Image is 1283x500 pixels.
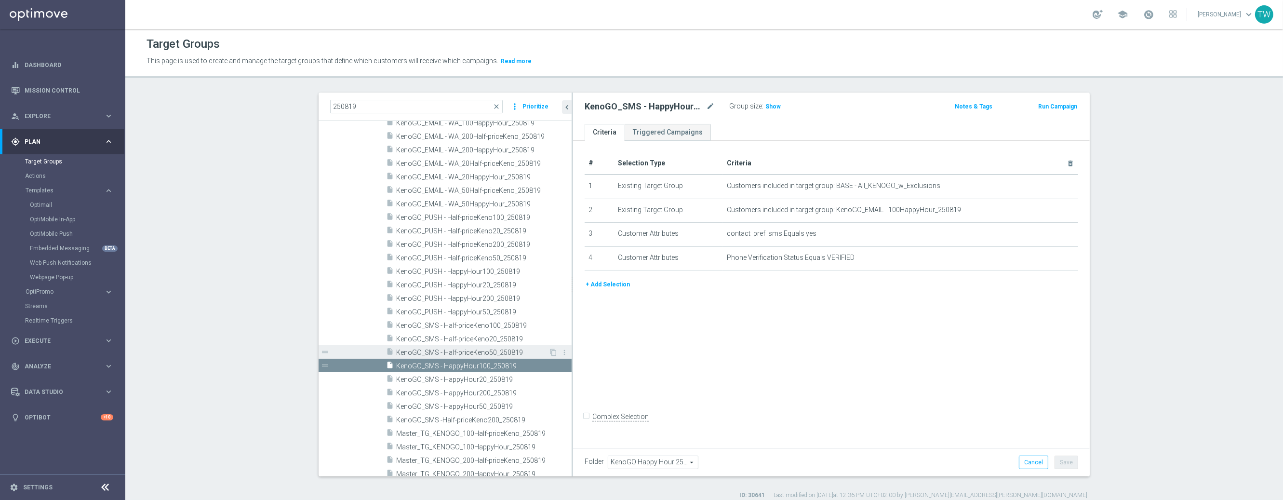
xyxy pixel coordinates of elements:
div: gps_fixed Plan keyboard_arrow_right [11,138,114,146]
i: keyboard_arrow_right [104,137,113,146]
i: insert_drive_file [386,361,394,372]
span: KenoGO_SMS - Half-priceKeno100_250819 [396,322,572,330]
i: insert_drive_file [386,186,394,197]
span: KenoGO_EMAIL - WA_50Half-priceKeno_250819 [396,187,572,195]
button: OptiPromo keyboard_arrow_right [25,288,114,296]
a: Optibot [25,405,101,430]
h1: Target Groups [147,37,220,51]
span: KenoGO_PUSH - Half-priceKeno50_250819 [396,254,572,262]
i: insert_drive_file [386,442,394,453]
div: Dashboard [11,52,113,78]
td: 3 [585,223,614,247]
button: equalizer Dashboard [11,61,114,69]
span: Master_TG_KENOGO_200Half-priceKeno_250819 [396,457,572,465]
button: play_circle_outline Execute keyboard_arrow_right [11,337,114,345]
span: KenoGO_PUSH - HappyHour20_250819 [396,281,572,289]
button: Templates keyboard_arrow_right [25,187,114,194]
i: insert_drive_file [386,159,394,170]
span: Analyze [25,364,104,369]
div: Target Groups [25,154,124,169]
button: Save [1055,456,1078,469]
span: KenoGO_EMAIL - WA_20HappyHour_250819 [396,173,572,181]
a: Dashboard [25,52,113,78]
span: Explore [25,113,104,119]
button: person_search Explore keyboard_arrow_right [11,112,114,120]
div: Webpage Pop-up [30,270,124,284]
a: Target Groups [25,158,100,165]
span: Customers included in target group: KenoGO_EMAIL - 100HappyHour_250819 [727,206,961,214]
button: Notes & Tags [954,101,993,112]
span: Criteria [727,159,751,167]
div: Streams [25,299,124,313]
span: Master_TG_KENOGO_100HappyHour_250819 [396,443,572,451]
div: Embedded Messaging [30,241,124,256]
td: Customer Attributes [614,246,722,270]
label: Complex Selection [592,412,649,421]
i: insert_drive_file [386,307,394,318]
i: insert_drive_file [386,334,394,345]
span: school [1117,9,1128,20]
a: Triggered Campaigns [625,124,711,141]
a: Embedded Messaging [30,244,100,252]
div: BETA [102,245,118,252]
i: keyboard_arrow_right [104,287,113,297]
label: : [762,102,763,110]
span: KenoGO_EMAIL - WA_200HappyHour_250819 [396,146,572,154]
span: OptiPromo [26,289,94,295]
a: Streams [25,302,100,310]
i: insert_drive_file [386,456,394,467]
i: play_circle_outline [11,337,20,345]
span: KenoGO_SMS - HappyHour50_250819 [396,403,572,411]
div: Plan [11,137,104,146]
div: OptiPromo [25,284,124,299]
button: Cancel [1019,456,1048,469]
button: Run Campaign [1037,101,1078,112]
i: delete_forever [1067,160,1074,167]
i: insert_drive_file [386,145,394,156]
span: KenoGO_SMS - HappyHour100_250819 [396,362,572,370]
label: ID: 30641 [739,491,765,500]
div: OptiPromo [26,289,104,295]
div: Templates [26,188,104,193]
i: insert_drive_file [386,172,394,183]
i: person_search [11,112,20,121]
i: keyboard_arrow_right [104,362,113,371]
span: Templates [26,188,94,193]
i: keyboard_arrow_right [104,186,113,195]
span: KenoGO_EMAIL - WA_20Half-priceKeno_250819 [396,160,572,168]
span: keyboard_arrow_down [1243,9,1254,20]
span: KenoGO_PUSH - HappyHour50_250819 [396,308,572,316]
button: lightbulb Optibot +10 [11,414,114,421]
td: Existing Target Group [614,175,722,199]
span: This page is used to create and manage the target groups that define which customers will receive... [147,57,498,65]
i: insert_drive_file [386,375,394,386]
a: OptiMobile In-App [30,216,100,223]
div: Explore [11,112,104,121]
span: Customers included in target group: BASE - All_KENOGO_w_Exclusions [727,182,940,190]
div: Mission Control [11,78,113,103]
div: TW [1255,5,1273,24]
div: OptiMobile Push [30,227,124,241]
i: insert_drive_file [386,199,394,210]
div: Optibot [11,405,113,430]
a: Realtime Triggers [25,317,100,324]
span: Execute [25,338,104,344]
span: KenoGO_PUSH - Half-priceKeno100_250819 [396,214,572,222]
span: KenoGO_SMS -Half-priceKeno200_250819 [396,416,572,424]
div: +10 [101,414,113,420]
i: gps_fixed [11,137,20,146]
h2: KenoGO_SMS - HappyHour100_250819 [585,101,704,112]
button: + Add Selection [585,279,631,290]
button: chevron_left [562,100,572,114]
span: Data Studio [25,389,104,395]
i: insert_drive_file [386,267,394,278]
div: Web Push Notifications [30,256,124,270]
i: insert_drive_file [386,118,394,129]
a: Optimail [30,201,100,209]
span: KenoGO_SMS - HappyHour20_250819 [396,376,572,384]
td: Customer Attributes [614,223,722,247]
a: OptiMobile Push [30,230,100,238]
label: Last modified on [DATE] at 12:36 PM UTC+02:00 by [PERSON_NAME][EMAIL_ADDRESS][PERSON_NAME][DOMAIN... [774,491,1087,500]
span: KenoGO_PUSH - HappyHour200_250819 [396,295,572,303]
